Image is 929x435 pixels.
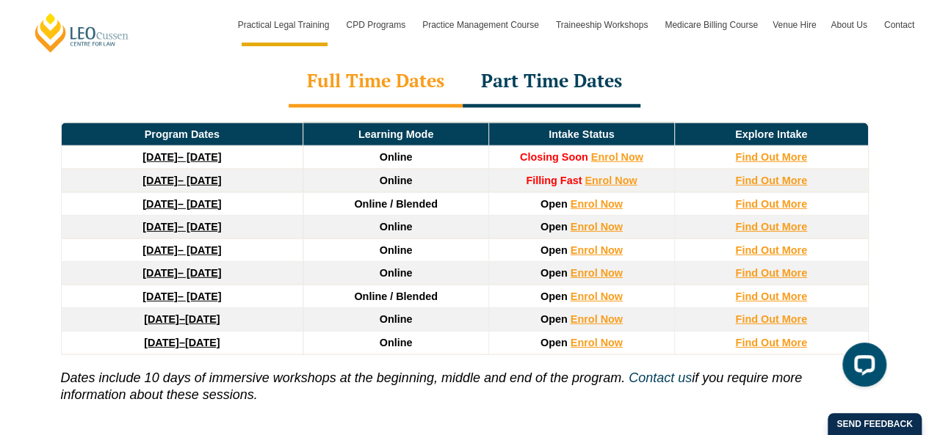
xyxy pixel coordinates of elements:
a: Enrol Now [571,313,623,325]
td: Learning Mode [303,123,489,146]
a: [DATE]– [DATE] [142,198,221,210]
a: Find Out More [735,151,807,163]
a: [DATE]– [DATE] [142,244,221,256]
p: if you require more information about these sessions. [61,355,869,404]
a: Find Out More [735,313,807,325]
td: Intake Status [488,123,674,146]
strong: [DATE] [142,175,178,186]
a: Find Out More [735,267,807,279]
a: Enrol Now [571,267,623,279]
strong: [DATE] [142,244,178,256]
span: Closing Soon [520,151,588,163]
a: Enrol Now [571,290,623,302]
span: Open [541,313,568,325]
span: Open [541,290,568,302]
a: [PERSON_NAME] Centre for Law [33,12,131,54]
span: Online [380,267,413,279]
a: Enrol Now [571,337,623,348]
strong: Filling Fast [526,175,582,186]
a: Medicare Billing Course [657,4,765,46]
a: Find Out More [735,198,807,210]
a: [DATE]– [DATE] [142,290,221,302]
a: Find Out More [735,244,807,256]
a: Find Out More [735,221,807,233]
a: Contact us [629,370,692,385]
a: Enrol Now [585,175,637,186]
strong: [DATE] [142,151,178,163]
a: [DATE]– [DATE] [142,151,221,163]
span: Open [541,221,568,233]
span: Online [380,244,413,256]
strong: [DATE] [144,337,179,348]
iframe: LiveChat chat widget [831,337,892,398]
a: [DATE]–[DATE] [144,337,220,348]
span: Online [380,151,413,163]
div: Part Time Dates [463,56,640,108]
a: [DATE]–[DATE] [144,313,220,325]
a: Enrol Now [591,151,643,163]
a: [DATE]– [DATE] [142,267,221,279]
a: [DATE]– [DATE] [142,175,221,186]
a: Practice Management Course [415,4,549,46]
span: Open [541,337,568,348]
a: Traineeship Workshops [549,4,657,46]
span: [DATE] [185,337,220,348]
td: Program Dates [61,123,303,146]
a: Enrol Now [571,198,623,210]
a: Find Out More [735,175,807,186]
a: CPD Programs [339,4,415,46]
strong: [DATE] [144,313,179,325]
span: Online [380,337,413,348]
a: [DATE]– [DATE] [142,221,221,233]
span: [DATE] [185,313,220,325]
span: Open [541,267,568,279]
a: Practical Legal Training [231,4,339,46]
a: Find Out More [735,337,807,348]
span: Open [541,198,568,210]
strong: [DATE] [142,198,178,210]
a: Enrol Now [571,244,623,256]
a: Venue Hire [765,4,823,46]
span: Online [380,221,413,233]
td: Explore Intake [674,123,868,146]
span: Online / Blended [354,198,438,210]
a: Contact [877,4,922,46]
strong: [DATE] [142,267,178,279]
a: About Us [823,4,876,46]
a: Find Out More [735,290,807,302]
a: Enrol Now [571,221,623,233]
div: Full Time Dates [289,56,463,108]
strong: [DATE] [142,221,178,233]
span: Online [380,313,413,325]
span: Open [541,244,568,256]
span: Online / Blended [354,290,438,302]
i: Dates include 10 days of immersive workshops at the beginning, middle and end of the program. [61,370,625,385]
strong: [DATE] [142,290,178,302]
span: Online [380,175,413,186]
